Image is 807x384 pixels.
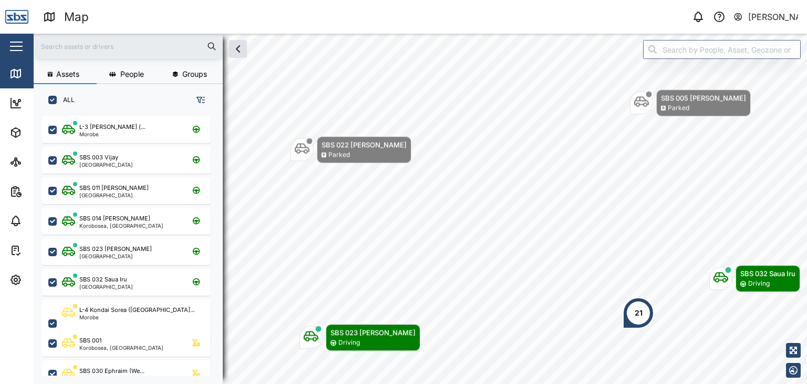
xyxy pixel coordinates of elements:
[79,284,133,289] div: [GEOGRAPHIC_DATA]
[709,265,800,292] div: Map marker
[64,8,89,26] div: Map
[27,127,60,138] div: Assets
[79,223,163,228] div: Korobosea, [GEOGRAPHIC_DATA]
[328,150,350,160] div: Parked
[661,93,746,103] div: SBS 005 [PERSON_NAME]
[748,279,770,289] div: Driving
[27,215,60,227] div: Alarms
[79,254,152,259] div: [GEOGRAPHIC_DATA]
[34,34,807,384] canvas: Map
[40,38,216,54] input: Search assets or drivers
[79,315,195,320] div: Morobe
[79,245,152,254] div: SBS 023 [PERSON_NAME]
[623,297,654,329] div: Map marker
[733,9,799,24] button: [PERSON_NAME]
[668,103,689,113] div: Parked
[630,89,751,116] div: Map marker
[635,307,643,319] div: 21
[79,153,118,162] div: SBS 003 Vijay
[79,275,127,284] div: SBS 032 Saua Iru
[643,40,801,59] input: Search by People, Asset, Geozone or Place
[56,70,79,78] span: Assets
[299,324,420,351] div: Map marker
[748,11,799,24] div: [PERSON_NAME]
[79,162,133,167] div: [GEOGRAPHIC_DATA]
[120,70,144,78] span: People
[79,214,150,223] div: SBS 014 [PERSON_NAME]
[338,338,360,348] div: Driving
[79,193,149,198] div: [GEOGRAPHIC_DATA]
[79,123,146,132] div: L-3 [PERSON_NAME] (...
[27,68,51,79] div: Map
[27,245,56,256] div: Tasks
[79,345,163,350] div: Korobosea, [GEOGRAPHIC_DATA]
[79,184,149,193] div: SBS 011 [PERSON_NAME]
[5,5,28,28] img: Main Logo
[79,132,146,137] div: Morobe
[322,139,407,150] div: SBS 022 [PERSON_NAME]
[740,268,795,279] div: SBS 032 Saua Iru
[27,156,53,168] div: Sites
[291,136,411,163] div: Map marker
[27,97,75,109] div: Dashboard
[79,367,144,376] div: SBS 030 Ephraim (We...
[27,186,63,197] div: Reports
[330,327,416,338] div: SBS 023 [PERSON_NAME]
[42,113,222,376] div: grid
[79,336,101,345] div: SBS 001
[57,96,75,104] label: ALL
[27,274,65,286] div: Settings
[182,70,207,78] span: Groups
[79,306,195,315] div: L-4 Kondai Sorea ([GEOGRAPHIC_DATA]...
